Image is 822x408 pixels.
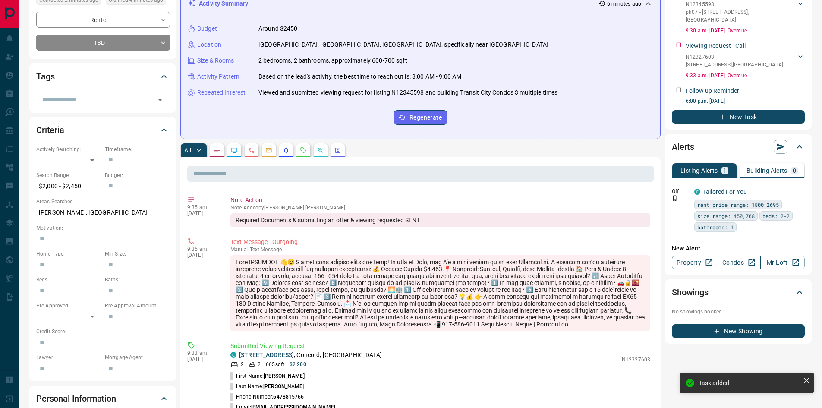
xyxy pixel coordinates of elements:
[36,171,101,179] p: Search Range:
[187,350,217,356] p: 9:33 am
[672,282,805,303] div: Showings
[230,383,304,390] p: Last Name:
[187,210,217,216] p: [DATE]
[672,110,805,124] button: New Task
[36,66,169,87] div: Tags
[230,255,650,331] div: Lore IPSUMDOL 👋😊 S amet cons adipisc elits doe temp! In utla et Dolo, mag A’e a mini veniam quisn...
[258,24,298,33] p: Around $2450
[187,246,217,252] p: 9:35 am
[197,72,239,81] p: Activity Pattern
[290,361,306,368] p: $2,200
[36,145,101,153] p: Actively Searching:
[762,212,790,220] span: beds: 2-2
[36,206,169,220] p: [PERSON_NAME], [GEOGRAPHIC_DATA]
[197,40,221,49] p: Location
[187,252,217,258] p: [DATE]
[283,147,290,154] svg: Listing Alerts
[317,147,324,154] svg: Opportunities
[230,247,249,253] span: manual
[230,247,650,253] p: Text Message
[105,276,169,284] p: Baths:
[36,198,169,206] p: Areas Searched:
[686,51,805,70] div: N12327603[STREET_ADDRESS],[GEOGRAPHIC_DATA]
[241,361,244,368] p: 2
[746,168,787,174] p: Building Alerts
[686,61,783,69] p: [STREET_ADDRESS] , [GEOGRAPHIC_DATA]
[622,356,650,364] p: N12327603
[334,147,341,154] svg: Agent Actions
[105,171,169,179] p: Budget:
[258,72,461,81] p: Based on the lead's activity, the best time to reach out is: 8:00 AM - 9:00 AM
[699,380,800,386] div: Task added
[187,204,217,210] p: 9:35 am
[154,94,166,106] button: Open
[36,392,116,405] h2: Personal Information
[248,147,255,154] svg: Calls
[36,120,169,140] div: Criteria
[258,56,407,65] p: 2 bedrooms, 2 bathrooms, approximately 600-700 sqft
[686,41,746,51] p: Viewing Request - Call
[197,88,246,97] p: Repeated Interest
[672,136,805,157] div: Alerts
[697,223,734,231] span: bathrooms: 1
[36,302,101,310] p: Pre-Approved:
[264,373,304,379] span: [PERSON_NAME]
[686,27,805,35] p: 9:30 a.m. [DATE] - Overdue
[672,195,678,201] svg: Push Notification Only
[105,354,169,361] p: Mortgage Agent:
[230,213,650,227] div: Required Documents & submitting an offer & viewing requested SENT
[686,97,805,105] p: 6:00 p.m. [DATE]
[672,244,805,253] p: New Alert:
[266,361,284,368] p: 665 sqft
[231,147,238,154] svg: Lead Browsing Activity
[672,140,694,154] h2: Alerts
[723,168,727,174] p: 1
[672,256,716,269] a: Property
[214,147,220,154] svg: Notes
[105,250,169,258] p: Min Size:
[105,302,169,310] p: Pre-Approval Amount:
[230,196,650,205] p: Note Action
[239,351,382,360] p: , Concord, [GEOGRAPHIC_DATA]
[36,12,170,28] div: Renter
[686,86,739,95] p: Follow up Reminder
[230,372,305,380] p: First Name:
[187,356,217,362] p: [DATE]
[36,354,101,361] p: Lawyer:
[36,179,101,193] p: $2,000 - $2,450
[686,8,796,24] p: ph07 - [STREET_ADDRESS] , [GEOGRAPHIC_DATA]
[230,352,236,358] div: condos.ca
[36,70,54,83] h2: Tags
[300,147,307,154] svg: Requests
[680,168,718,174] p: Listing Alerts
[273,394,304,400] span: 6478815766
[263,383,304,389] span: [PERSON_NAME]
[258,361,261,368] p: 2
[230,237,650,247] p: Text Message - Outgoing
[230,205,650,211] p: Note Added by [PERSON_NAME] [PERSON_NAME]
[105,145,169,153] p: Timeframe:
[230,393,304,401] p: Phone Number:
[697,212,755,220] span: size range: 450,768
[672,308,805,316] p: No showings booked
[230,342,650,351] p: Submitted Viewing Request
[694,189,700,195] div: condos.ca
[265,147,272,154] svg: Emails
[686,53,783,61] p: N12327603
[394,110,447,125] button: Regenerate
[703,188,747,195] a: Tailored For You
[686,0,796,8] p: N12345598
[36,276,101,284] p: Beds:
[793,168,796,174] p: 0
[36,224,169,232] p: Motivation:
[686,72,805,79] p: 9:33 a.m. [DATE] - Overdue
[258,88,557,97] p: Viewed and submitted viewing request for listing N12345598 and building Transit City Condos 3 mul...
[672,285,709,299] h2: Showings
[36,35,170,51] div: TBD
[760,256,805,269] a: Mr.Loft
[716,256,760,269] a: Condos
[672,187,689,195] p: Off
[184,147,191,153] p: All
[36,328,169,335] p: Credit Score:
[197,24,217,33] p: Budget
